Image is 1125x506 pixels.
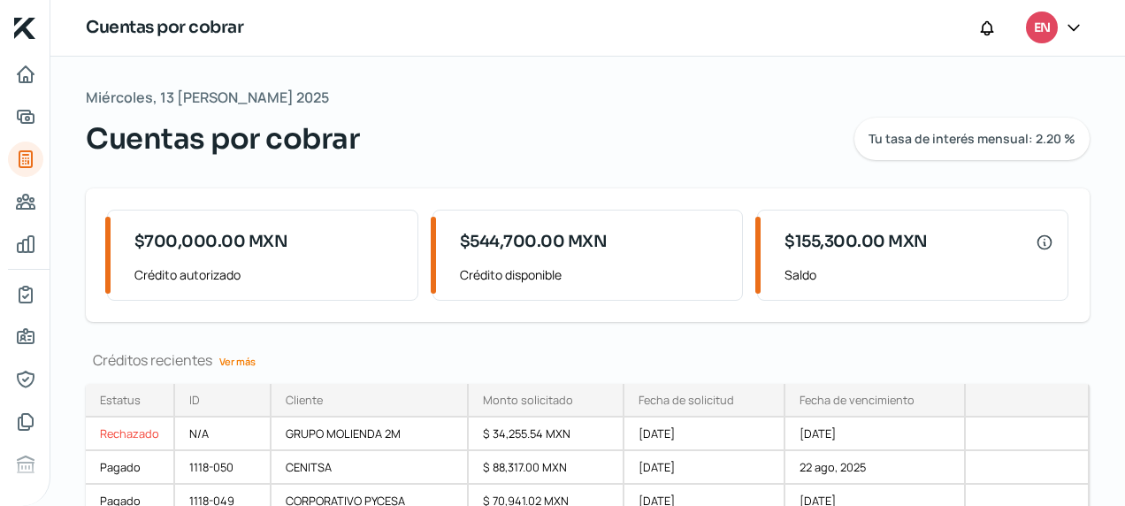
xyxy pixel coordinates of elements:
span: Saldo [784,264,1053,286]
span: $155,300.00 MXN [784,230,928,254]
a: Inicio [8,57,43,92]
span: Crédito autorizado [134,264,403,286]
a: Cuentas por cobrar [8,142,43,177]
div: 1118-050 [175,451,272,485]
div: N/A [175,418,272,451]
a: Rechazado [86,418,175,451]
span: Cuentas por cobrar [86,118,359,160]
div: GRUPO MOLIENDA 2M [272,418,469,451]
span: Tu tasa de interés mensual: 2.20 % [869,133,1075,145]
div: 22 ago, 2025 [785,451,966,485]
div: $ 34,255.54 MXN [469,418,624,451]
a: Buró de crédito [8,447,43,482]
span: Crédito disponible [460,264,729,286]
a: Mi contrato [8,277,43,312]
div: CENITSA [272,451,469,485]
div: Monto solicitado [483,392,573,408]
div: Estatus [100,392,141,408]
a: Cuentas por pagar [8,184,43,219]
a: Pagado [86,451,175,485]
span: $544,700.00 MXN [460,230,608,254]
div: [DATE] [624,451,785,485]
span: EN [1034,18,1050,39]
span: Miércoles, 13 [PERSON_NAME] 2025 [86,85,329,111]
div: Fecha de vencimiento [800,392,915,408]
a: Documentos [8,404,43,440]
div: $ 88,317.00 MXN [469,451,624,485]
span: $700,000.00 MXN [134,230,288,254]
a: Representantes [8,362,43,397]
div: Cliente [286,392,323,408]
div: ID [189,392,200,408]
div: Créditos recientes [86,350,1090,370]
div: [DATE] [785,418,966,451]
a: Ver más [212,348,263,375]
a: Mis finanzas [8,226,43,262]
div: Fecha de solicitud [639,392,734,408]
a: Información general [8,319,43,355]
div: [DATE] [624,418,785,451]
a: Solicitar crédito [8,99,43,134]
h1: Cuentas por cobrar [86,15,243,41]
